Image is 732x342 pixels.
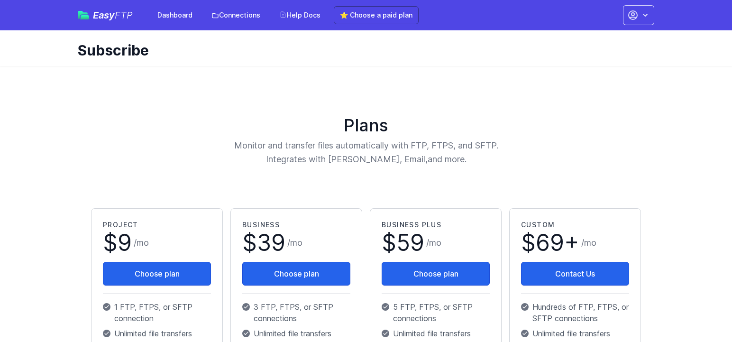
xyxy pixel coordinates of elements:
[78,10,133,20] a: EasyFTP
[206,7,266,24] a: Connections
[426,236,441,250] span: /
[274,7,326,24] a: Help Docs
[584,238,596,248] span: mo
[242,262,350,286] button: Choose plan
[103,301,211,324] p: 1 FTP, FTPS, or SFTP connection
[137,238,149,248] span: mo
[242,220,350,230] h2: Business
[287,236,302,250] span: /
[521,220,629,230] h2: Custom
[87,116,645,135] h1: Plans
[103,231,132,254] span: $
[242,231,285,254] span: $
[429,238,441,248] span: mo
[103,328,211,339] p: Unlimited file transfers
[396,229,424,257] span: 59
[536,229,579,257] span: 69+
[180,139,552,166] p: Monitor and transfer files automatically with FTP, FTPS, and SFTP. Integrates with [PERSON_NAME],...
[103,262,211,286] button: Choose plan
[521,328,629,339] p: Unlimited file transfers
[103,220,211,230] h2: Project
[334,6,419,24] a: ⭐ Choose a paid plan
[257,229,285,257] span: 39
[382,328,490,339] p: Unlimited file transfers
[118,229,132,257] span: 9
[521,301,629,324] p: Hundreds of FTP, FTPS, or SFTP connections
[290,238,302,248] span: mo
[93,10,133,20] span: Easy
[382,262,490,286] button: Choose plan
[382,231,424,254] span: $
[134,236,149,250] span: /
[115,9,133,21] span: FTP
[581,236,596,250] span: /
[242,328,350,339] p: Unlimited file transfers
[382,220,490,230] h2: Business Plus
[382,301,490,324] p: 5 FTP, FTPS, or SFTP connections
[242,301,350,324] p: 3 FTP, FTPS, or SFTP connections
[521,262,629,286] a: Contact Us
[78,11,89,19] img: easyftp_logo.png
[78,42,647,59] h1: Subscribe
[152,7,198,24] a: Dashboard
[521,231,579,254] span: $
